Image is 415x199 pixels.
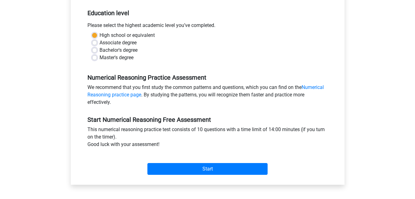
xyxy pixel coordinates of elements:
label: Associate degree [100,39,137,46]
label: Bachelor's degree [100,46,138,54]
h5: Start Numerical Reasoning Free Assessment [87,116,328,123]
input: Start [147,163,268,175]
div: This numerical reasoning practice test consists of 10 questions with a time limit of 14:00 minute... [83,126,332,151]
label: Master's degree [100,54,133,61]
label: High school or equivalent [100,32,155,39]
div: Please select the highest academic level you’ve completed. [83,22,332,32]
h5: Numerical Reasoning Practice Assessment [87,74,328,81]
h5: Education level [87,7,328,19]
div: We recommend that you first study the common patterns and questions, which you can find on the . ... [83,84,332,108]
